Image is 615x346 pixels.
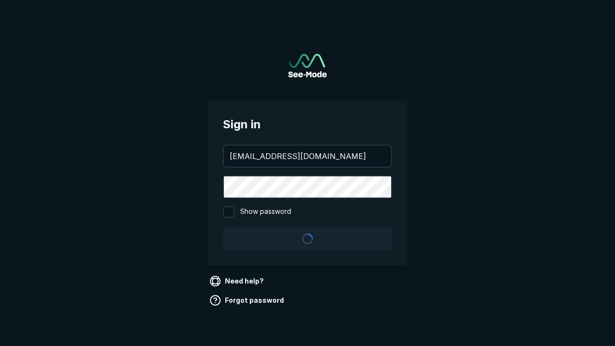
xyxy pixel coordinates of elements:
a: Need help? [208,273,268,289]
a: Forgot password [208,293,288,308]
a: Go to sign in [288,54,327,77]
img: See-Mode Logo [288,54,327,77]
input: your@email.com [224,146,391,167]
span: Sign in [223,116,392,133]
span: Show password [240,206,291,218]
